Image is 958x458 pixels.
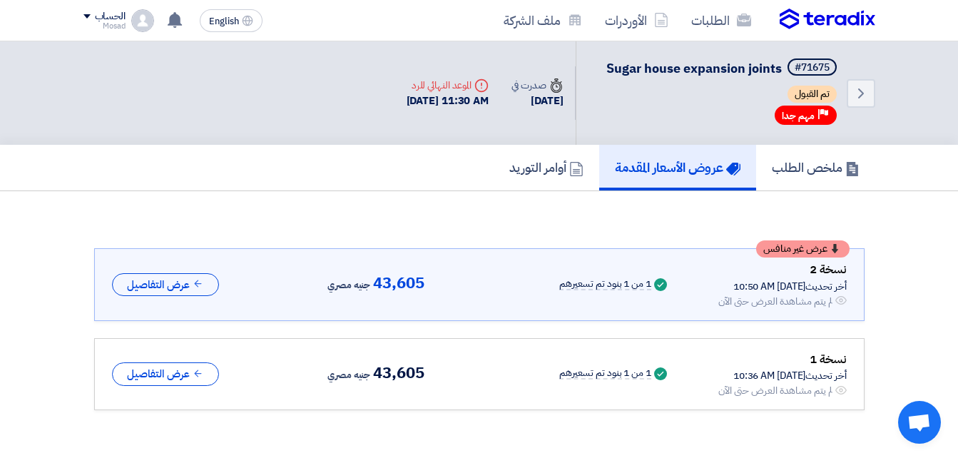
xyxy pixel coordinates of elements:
[606,58,840,78] h5: Sugar house expansion joints
[373,275,424,292] span: 43,605
[112,362,219,386] button: عرض التفاصيل
[559,279,651,290] div: 1 من 1 بنود تم تسعيرهم
[718,260,847,279] div: نسخة 2
[407,93,489,109] div: [DATE] 11:30 AM
[511,93,563,109] div: [DATE]
[718,294,832,309] div: لم يتم مشاهدة العرض حتى الآن
[780,9,875,30] img: Teradix logo
[718,368,847,383] div: أخر تحديث [DATE] 10:36 AM
[680,4,763,37] a: الطلبات
[327,367,370,384] span: جنيه مصري
[782,109,815,123] span: مهم جدا
[718,383,832,398] div: لم يتم مشاهدة العرض حتى الآن
[763,244,827,254] span: عرض غير منافس
[492,4,593,37] a: ملف الشركة
[511,78,563,93] div: صدرت في
[593,4,680,37] a: الأوردرات
[615,159,740,175] h5: عروض الأسعار المقدمة
[898,401,941,444] div: Open chat
[200,9,263,32] button: English
[599,145,756,190] a: عروض الأسعار المقدمة
[772,159,860,175] h5: ملخص الطلب
[373,365,424,382] span: 43,605
[327,277,370,294] span: جنيه مصري
[131,9,154,32] img: profile_test.png
[756,145,875,190] a: ملخص الطلب
[795,63,830,73] div: #71675
[606,58,782,78] span: Sugar house expansion joints
[718,279,847,294] div: أخر تحديث [DATE] 10:50 AM
[494,145,599,190] a: أوامر التوريد
[559,368,651,380] div: 1 من 1 بنود تم تسعيرهم
[95,11,126,23] div: الحساب
[788,86,837,103] span: تم القبول
[407,78,489,93] div: الموعد النهائي للرد
[209,16,239,26] span: English
[83,22,126,30] div: Mosad
[112,273,219,297] button: عرض التفاصيل
[718,350,847,369] div: نسخة 1
[509,159,584,175] h5: أوامر التوريد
